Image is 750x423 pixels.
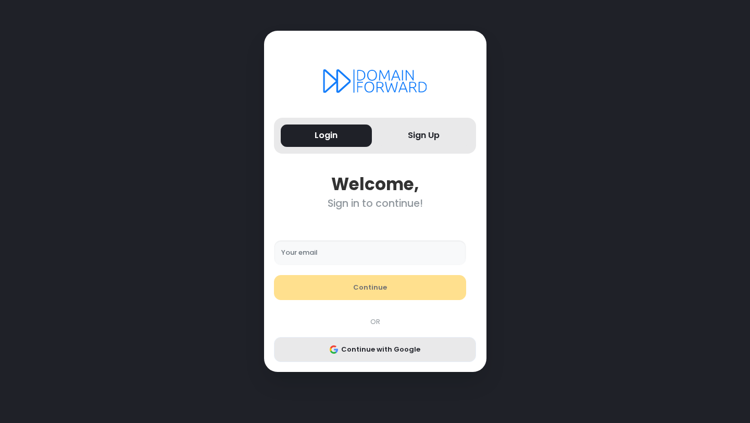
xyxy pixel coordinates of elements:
div: OR [269,317,481,327]
button: Continue with Google [274,337,476,362]
button: Login [281,125,372,147]
div: Welcome, [274,174,476,194]
div: Sign in to continue! [274,197,476,209]
button: Sign Up [379,125,470,147]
